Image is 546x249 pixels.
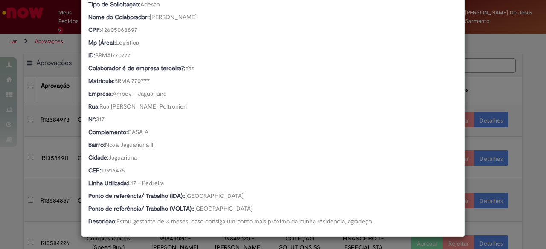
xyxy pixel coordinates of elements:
span: Rua [PERSON_NAME] Poltronieri [99,103,187,110]
b: Descrição: [88,218,116,225]
b: Colaborador é de empresa terceira?: [88,64,185,72]
span: L17 - Pedreira [128,179,164,187]
span: [GEOGRAPHIC_DATA] [194,205,253,212]
b: Ponto de referência/ Trabalho (IDA):: [88,192,185,200]
span: Jaguariúna [108,154,137,161]
b: Cidade: [88,154,108,161]
b: Tipo de Solicitação: [88,0,140,8]
span: Nova Jaguariúna III [105,141,154,149]
span: BRMAI770777 [95,52,131,59]
span: 317 [96,115,105,123]
b: Bairro: [88,141,105,149]
span: CASA A [128,128,148,136]
b: CEP: [88,166,101,174]
b: Nome do Colaborador:: [88,13,150,21]
b: Matrícula: [88,77,114,85]
span: [PERSON_NAME] [150,13,197,21]
span: Ambev - Jaguariúna [113,90,166,97]
b: Empresa: [88,90,113,97]
b: Ponto de referência/ Trabalho (VOLTA):: [88,205,194,212]
b: Mp (Área): [88,39,116,46]
span: Estou gestante de 3 meses, caso consiga um ponto mais próximo da minha residencia, agradeço. [116,218,373,225]
span: Logística [116,39,139,46]
span: 42605068897 [101,26,137,34]
b: CPF: [88,26,101,34]
b: Linha Utilizada: [88,179,128,187]
b: Complemento: [88,128,128,136]
b: Rua: [88,103,99,110]
span: 13916476 [101,166,125,174]
span: Adesão [140,0,160,8]
b: N°: [88,115,96,123]
b: ID: [88,52,95,59]
span: BRMAI770777 [114,77,150,85]
span: [GEOGRAPHIC_DATA] [185,192,244,200]
span: Yes [185,64,194,72]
